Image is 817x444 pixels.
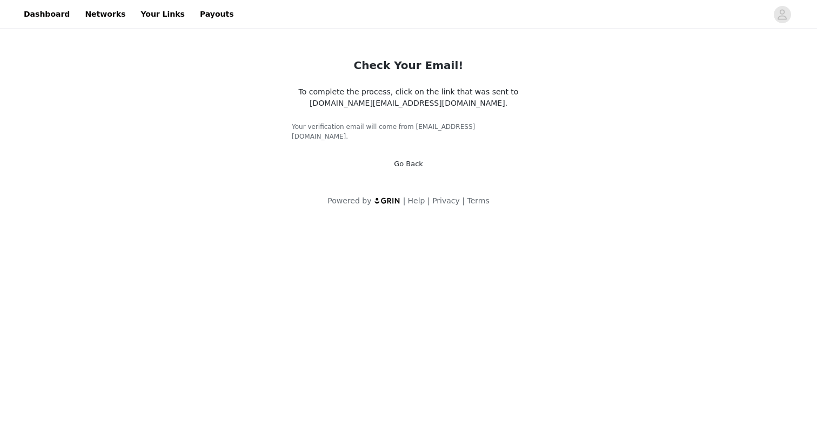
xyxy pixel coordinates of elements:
[292,122,525,141] h5: Your verification email will come from [EMAIL_ADDRESS][DOMAIN_NAME].
[78,2,132,26] a: Networks
[299,87,519,107] span: To complete the process, click on the link that was sent to [DOMAIN_NAME][EMAIL_ADDRESS][DOMAIN_N...
[777,6,787,23] div: avatar
[134,2,191,26] a: Your Links
[432,196,460,205] a: Privacy
[403,196,406,205] span: |
[327,196,371,205] span: Powered by
[467,196,489,205] a: Terms
[354,57,464,73] h2: Check Your Email!
[427,196,430,205] span: |
[374,197,401,204] img: logo
[394,160,423,168] a: Go Back
[462,196,465,205] span: |
[408,196,425,205] a: Help
[17,2,76,26] a: Dashboard
[193,2,240,26] a: Payouts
